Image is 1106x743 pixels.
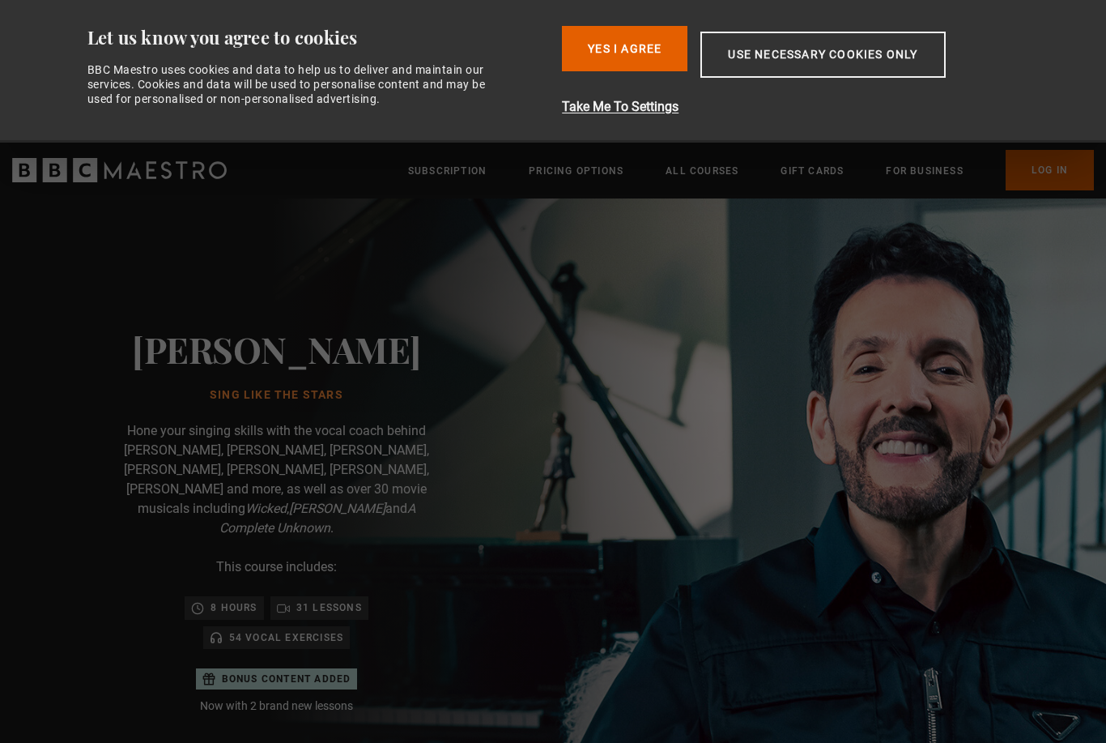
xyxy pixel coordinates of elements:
[115,421,439,538] p: Hone your singing skills with the vocal coach behind [PERSON_NAME], [PERSON_NAME], [PERSON_NAME],...
[296,600,362,616] p: 31 lessons
[886,163,963,179] a: For business
[12,158,227,182] svg: BBC Maestro
[87,62,504,107] div: BBC Maestro uses cookies and data to help us to deliver and maintain our services. Cookies and da...
[666,163,738,179] a: All Courses
[529,163,623,179] a: Pricing Options
[562,97,1031,117] button: Take Me To Settings
[245,501,287,516] i: Wicked
[408,163,487,179] a: Subscription
[408,150,1094,190] nav: Primary
[700,32,945,78] button: Use necessary cookies only
[289,501,385,516] i: [PERSON_NAME]
[781,163,844,179] a: Gift Cards
[222,672,351,686] p: Bonus content added
[132,389,421,402] h1: Sing Like the Stars
[87,26,550,49] div: Let us know you agree to cookies
[1006,150,1094,190] a: Log In
[211,600,257,616] p: 8 hours
[132,328,421,369] h2: [PERSON_NAME]
[229,630,344,646] p: 54 Vocal Exercises
[216,557,337,577] p: This course includes:
[562,26,687,71] button: Yes I Agree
